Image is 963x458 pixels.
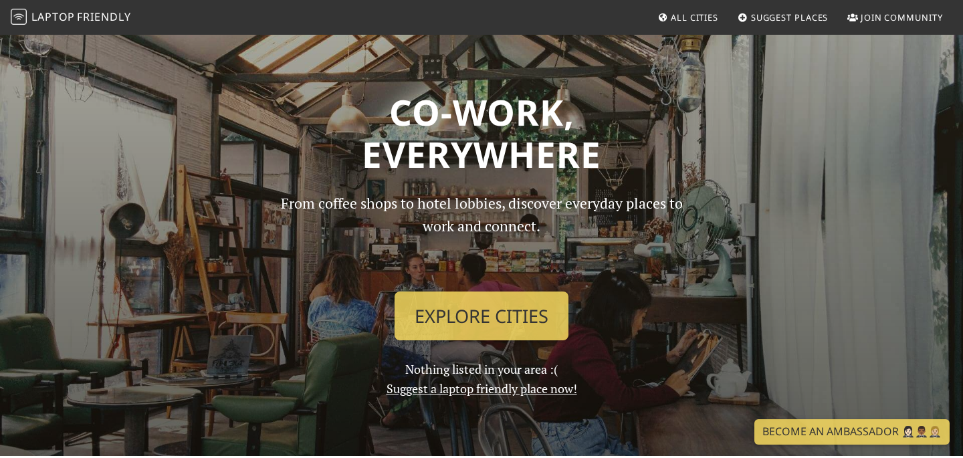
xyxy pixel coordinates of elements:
div: Nothing listed in your area :( [261,192,702,398]
img: LaptopFriendly [11,9,27,25]
span: Friendly [77,9,130,24]
a: LaptopFriendly LaptopFriendly [11,6,131,29]
span: All Cities [671,11,718,23]
a: Suggest Places [732,5,834,29]
a: Become an Ambassador 🤵🏻‍♀️🤵🏾‍♂️🤵🏼‍♀️ [754,419,950,445]
a: Join Community [842,5,948,29]
a: All Cities [652,5,724,29]
span: Join Community [861,11,943,23]
p: From coffee shops to hotel lobbies, discover everyday places to work and connect. [269,192,694,281]
a: Suggest a laptop friendly place now! [387,380,577,396]
a: Explore Cities [395,292,568,341]
h1: Co-work, Everywhere [48,91,915,176]
span: Laptop [31,9,75,24]
span: Suggest Places [751,11,829,23]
